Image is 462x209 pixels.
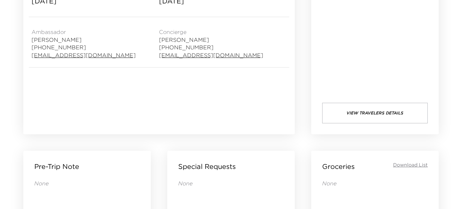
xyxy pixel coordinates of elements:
span: Concierge [159,28,263,36]
p: None [322,180,428,187]
p: Special Requests [178,162,236,171]
a: [EMAIL_ADDRESS][DOMAIN_NAME] [159,51,263,59]
span: Ambassador [32,28,136,36]
span: [PERSON_NAME] [159,36,263,44]
button: View Travelers Details [322,103,428,123]
p: Groceries [322,162,355,171]
span: [PHONE_NUMBER] [159,44,263,51]
span: [PHONE_NUMBER] [32,44,136,51]
span: [PERSON_NAME] [32,36,136,44]
p: Pre-Trip Note [34,162,79,171]
p: None [34,180,140,187]
p: None [178,180,284,187]
a: [EMAIL_ADDRESS][DOMAIN_NAME] [32,51,136,59]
